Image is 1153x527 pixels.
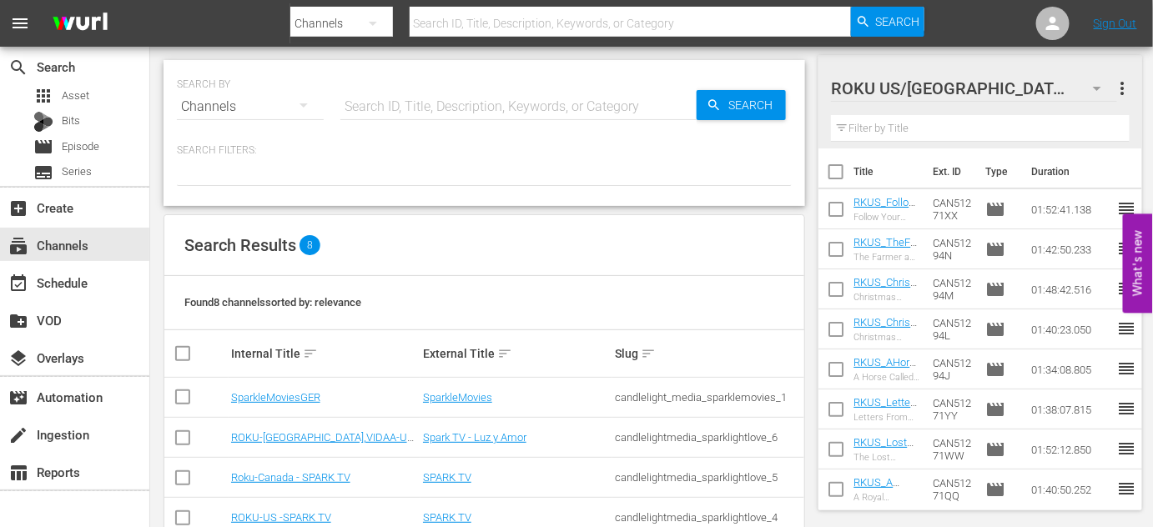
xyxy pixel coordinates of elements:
td: 01:40:50.252 [1025,469,1117,509]
span: Episode [986,479,1006,499]
span: Episode [33,137,53,157]
span: Reports [8,463,28,483]
button: Search [697,90,786,120]
span: VOD [8,311,28,331]
span: Search [8,58,28,78]
span: Search [876,7,920,37]
td: CAN51271WW [926,429,979,469]
span: Series [62,163,92,180]
button: Search [851,7,924,37]
td: CAN51294M [926,269,979,309]
a: RKUS_LostMedallion [853,436,916,461]
div: Slug [615,344,802,364]
a: RKUS_AHorseCalledHope [853,356,916,381]
span: reorder [1117,479,1137,499]
td: CAN51271XX [926,189,979,229]
span: Automation [8,388,28,408]
div: ROKU US/[GEOGRAPHIC_DATA] [831,65,1117,112]
span: sort [641,346,656,361]
span: more_vert [1112,78,1132,98]
div: Bits [33,112,53,132]
div: A Horse Called Hope [853,372,919,383]
td: 01:48:42.516 [1025,269,1117,309]
div: Letters From the Heart [853,412,919,423]
span: 8 [300,235,320,255]
a: SPARK TV [423,511,471,524]
div: External Title [423,344,610,364]
div: Christmas Cupcakes [853,332,919,343]
a: ROKU-[GEOGRAPHIC_DATA],VIDAA-US - Spanish - Spark TV - [PERSON_NAME] y Amor [231,431,415,469]
td: 01:52:12.850 [1025,429,1117,469]
a: RKUS_ChristmasCupcakes [853,316,917,354]
span: Asset [33,86,53,106]
td: CAN51271QQ [926,469,979,509]
span: Search [722,90,786,120]
div: Channels [177,83,324,130]
td: 01:40:23.050 [1025,309,1117,349]
th: Ext. ID [923,148,976,195]
span: Episode [986,239,1006,259]
img: ans4CAIJ8jUAAAAAAAAAAAAAAAAAAAAAAAAgQb4GAAAAAAAAAAAAAAAAAAAAAAAAJMjXAAAAAAAAAAAAAAAAAAAAAAAAgAT5G... [40,4,120,43]
div: Follow Your Heart [853,212,919,223]
span: reorder [1117,439,1137,459]
span: sort [303,346,318,361]
span: reorder [1117,359,1137,379]
div: candlelightmedia_sparklightlove_4 [615,511,802,524]
td: CAN51294L [926,309,979,349]
td: CAN51271YY [926,389,979,429]
span: Schedule [8,274,28,294]
span: Episode [986,319,1006,339]
span: Episode [986,279,1006,299]
span: reorder [1117,319,1137,339]
a: SparkleMovies [423,391,492,404]
div: The Farmer and the Belle – Saving Santaland [853,252,919,263]
div: Christmas Harmony [853,292,919,303]
span: reorder [1117,238,1137,258]
th: Title [853,148,923,195]
a: RKUS_ChristmasHarmony [853,276,919,301]
a: Sign Out [1094,17,1137,30]
div: candlelight_media_sparklemovies_1 [615,391,802,404]
td: CAN51294J [926,349,979,389]
span: Overlays [8,349,28,369]
span: Episode [62,138,99,155]
a: RKUS_A Royal Surprise [853,476,899,514]
a: SPARK TV [423,471,471,484]
a: Roku-Canada - SPARK TV [231,471,350,484]
th: Duration [1022,148,1122,195]
div: A Royal Surprise [853,492,919,503]
span: Episode [986,399,1006,419]
div: Internal Title [231,344,418,364]
span: Ingestion [8,425,28,445]
span: Found 8 channels sorted by: relevance [184,296,361,309]
span: reorder [1117,399,1137,419]
td: 01:52:41.138 [1025,189,1117,229]
span: menu [10,13,30,33]
td: 01:34:08.805 [1025,349,1117,389]
span: sort [497,346,512,361]
span: 180 [1074,73,1105,108]
a: Spark TV - Luz y Amor [423,431,526,444]
span: Search Results [184,235,296,255]
span: Bits [62,113,80,129]
a: SparkleMoviesGER [231,391,320,404]
button: Open Feedback Widget [1123,214,1153,314]
span: Episode [986,199,1006,219]
span: Episode [986,359,1006,379]
span: Create [8,198,28,218]
a: RKUS_LettersFromTheHeart [853,396,919,434]
div: candlelightmedia_sparklightlove_6 [615,431,802,444]
span: Asset [62,88,89,104]
th: Type [976,148,1022,195]
span: reorder [1117,279,1137,299]
a: RKUS_FollowYourHeart99 [853,196,917,221]
span: Episode [986,439,1006,459]
td: 01:38:07.815 [1025,389,1117,429]
a: ROKU-US -SPARK TV [231,511,331,524]
span: reorder [1117,198,1137,218]
span: Channels [8,236,28,256]
td: CAN51294N [926,229,979,269]
span: Series [33,163,53,183]
p: Search Filters: [177,143,792,158]
div: candlelightmedia_sparklightlove_5 [615,471,802,484]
